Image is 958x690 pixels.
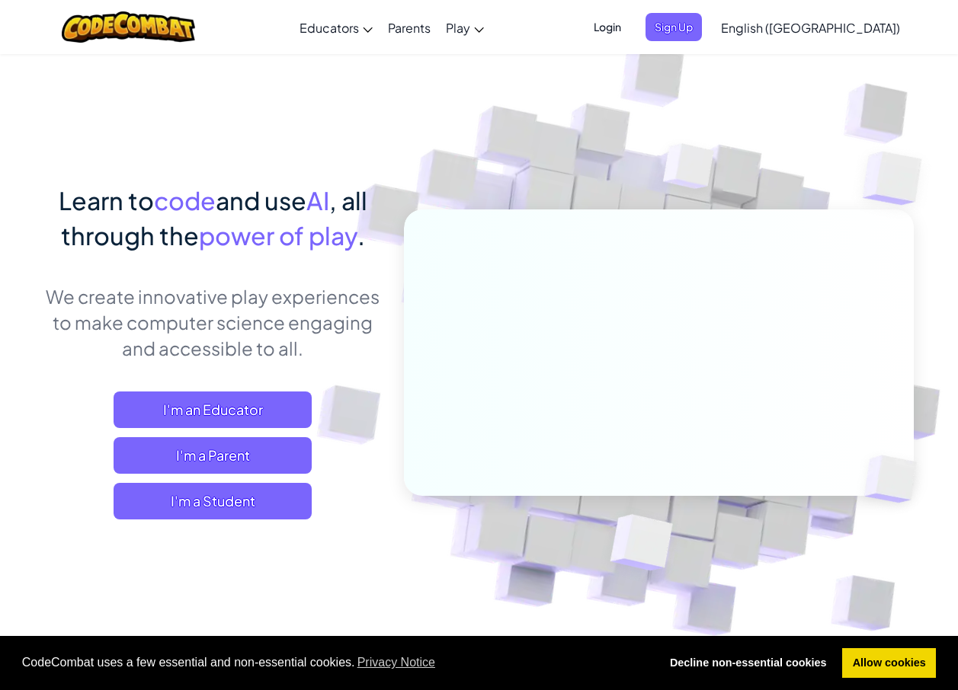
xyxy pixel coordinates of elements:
[713,7,908,48] a: English ([GEOGRAPHIC_DATA])
[114,483,312,519] button: I'm a Student
[572,482,709,609] img: Overlap cubes
[646,13,702,41] button: Sign Up
[292,7,380,48] a: Educators
[721,20,900,36] span: English ([GEOGRAPHIC_DATA])
[438,7,492,48] a: Play
[838,423,953,535] img: Overlap cubes
[59,185,154,216] span: Learn to
[634,113,744,227] img: Overlap cubes
[199,220,357,251] span: power of play
[114,391,312,428] a: I'm an Educator
[585,13,630,41] button: Login
[306,185,329,216] span: AI
[380,7,438,48] a: Parents
[45,283,381,361] p: We create innovative play experiences to make computer science engaging and accessible to all.
[154,185,216,216] span: code
[22,651,648,674] span: CodeCombat uses a few essential and non-essential cookies.
[300,20,359,36] span: Educators
[842,648,936,679] a: allow cookies
[357,220,365,251] span: .
[355,651,438,674] a: learn more about cookies
[659,648,837,679] a: deny cookies
[216,185,306,216] span: and use
[62,11,195,43] img: CodeCombat logo
[114,437,312,474] a: I'm a Parent
[446,20,470,36] span: Play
